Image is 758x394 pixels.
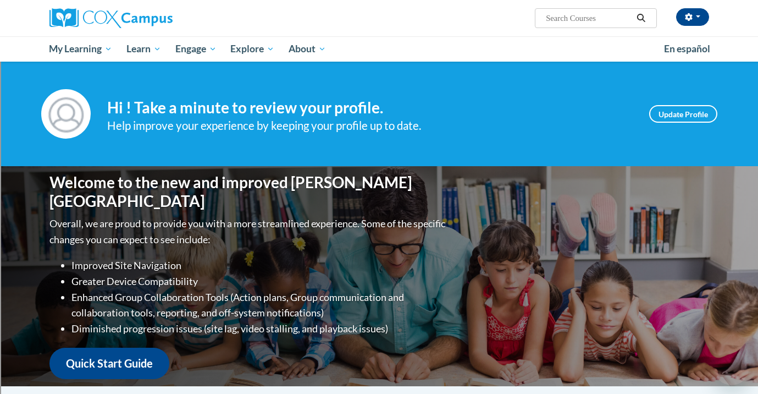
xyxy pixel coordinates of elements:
[42,36,120,62] a: My Learning
[633,12,649,25] button: Search
[289,42,326,56] span: About
[230,42,274,56] span: Explore
[281,36,333,62] a: About
[126,42,161,56] span: Learn
[714,350,749,385] iframe: Button to launch messaging window
[49,42,112,56] span: My Learning
[676,8,709,26] button: Account Settings
[657,37,717,61] a: En español
[49,8,258,28] a: Cox Campus
[49,8,173,28] img: Cox Campus
[545,12,633,25] input: Search Courses
[175,42,217,56] span: Engage
[168,36,224,62] a: Engage
[119,36,168,62] a: Learn
[223,36,281,62] a: Explore
[664,43,710,54] span: En español
[33,36,726,62] div: Main menu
